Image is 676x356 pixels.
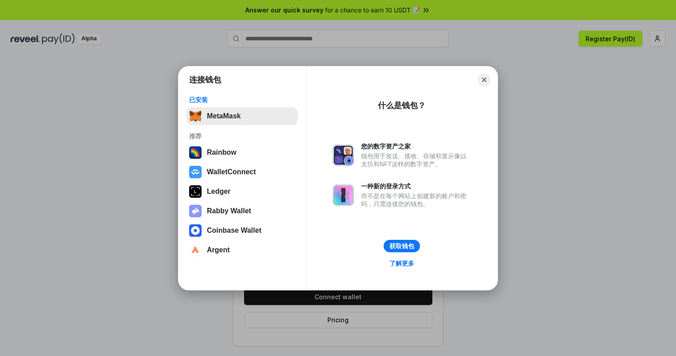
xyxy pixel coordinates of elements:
img: svg+xml,%3Csvg%20xmlns%3D%22http%3A%2F%2Fwww.w3.org%2F2000%2Fsvg%22%20width%3D%2228%22%20height%3... [189,185,202,198]
button: Rainbow [186,144,298,161]
button: MetaMask [186,107,298,125]
div: 而不是在每个网站上创建新的账户和密码，只需连接您的钱包。 [361,192,471,208]
div: MetaMask [207,112,241,120]
h1: 连接钱包 [189,74,221,85]
img: svg+xml,%3Csvg%20xmlns%3D%22http%3A%2F%2Fwww.w3.org%2F2000%2Fsvg%22%20fill%3D%22none%22%20viewBox... [333,184,354,206]
button: 获取钱包 [384,240,420,252]
div: 钱包用于发送、接收、存储和显示像以太坊和NFT这样的数字资产。 [361,152,471,168]
img: svg+xml,%3Csvg%20width%3D%2228%22%20height%3D%2228%22%20viewBox%3D%220%200%2028%2028%22%20fill%3D... [189,224,202,237]
img: svg+xml,%3Csvg%20xmlns%3D%22http%3A%2F%2Fwww.w3.org%2F2000%2Fsvg%22%20fill%3D%22none%22%20viewBox... [189,205,202,217]
div: 了解更多 [389,259,414,267]
button: Ledger [186,183,298,200]
div: WalletConnect [207,168,256,176]
button: Close [478,74,490,86]
div: 什么是钱包？ [378,100,426,111]
div: 一种新的登录方式 [361,182,471,190]
img: svg+xml,%3Csvg%20width%3D%2228%22%20height%3D%2228%22%20viewBox%3D%220%200%2028%2028%22%20fill%3D... [189,244,202,256]
div: Argent [207,246,230,254]
button: WalletConnect [186,163,298,181]
div: Ledger [207,188,230,196]
img: svg+xml,%3Csvg%20xmlns%3D%22http%3A%2F%2Fwww.w3.org%2F2000%2Fsvg%22%20fill%3D%22none%22%20viewBox... [333,145,354,166]
div: 已安装 [189,96,295,104]
div: Rabby Wallet [207,207,251,215]
a: 了解更多 [384,258,420,269]
div: 您的数字资产之家 [361,142,471,150]
div: Rainbow [207,149,237,156]
button: Coinbase Wallet [186,222,298,239]
button: Argent [186,241,298,259]
img: svg+xml,%3Csvg%20width%3D%22120%22%20height%3D%22120%22%20viewBox%3D%220%200%20120%20120%22%20fil... [189,146,202,159]
div: 推荐 [189,132,295,140]
div: 获取钱包 [389,242,414,250]
button: Rabby Wallet [186,202,298,220]
img: svg+xml,%3Csvg%20width%3D%2228%22%20height%3D%2228%22%20viewBox%3D%220%200%2028%2028%22%20fill%3D... [189,166,202,178]
div: Coinbase Wallet [207,227,261,235]
img: svg+xml,%3Csvg%20fill%3D%22none%22%20height%3D%2233%22%20viewBox%3D%220%200%2035%2033%22%20width%... [189,110,202,122]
